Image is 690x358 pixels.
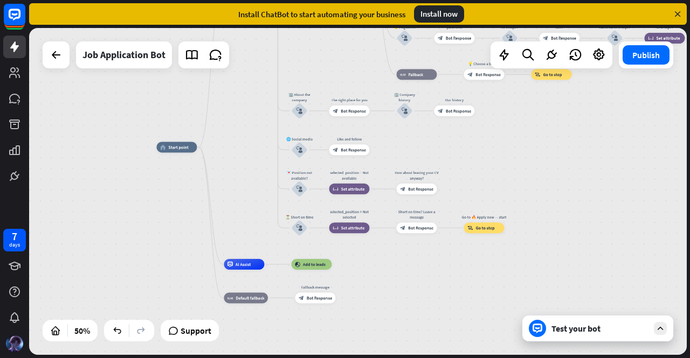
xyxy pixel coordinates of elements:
span: Set attribute [656,36,680,41]
div: 🏢 About the company [283,92,315,103]
div: ⏳ Short on time [283,214,315,220]
div: Install now [414,5,464,23]
button: Publish [623,45,670,65]
span: Bot Response [446,108,471,114]
span: Add to leads [303,262,326,267]
i: block_goto [535,72,541,77]
div: Our history [430,97,479,103]
div: 💛 Engineers [388,25,420,30]
span: Bot Response [446,36,471,41]
div: How about leaving your CV anyway? [392,170,441,181]
span: Bot Response [408,225,433,230]
div: 🏢 Company history [388,92,420,103]
i: block_bot_response [299,295,304,300]
i: block_fallback [400,72,406,77]
span: Fallback [408,72,423,77]
i: block_bot_response [467,72,473,77]
span: Bot Response [341,108,366,114]
i: block_bot_response [543,36,548,41]
div: 💛 Backend Developer [493,19,526,30]
span: Go to step [475,225,494,230]
div: Install ChatBot to start automating your business [238,9,405,19]
span: Bot Response [551,36,576,41]
i: block_set_attribute [648,36,654,41]
span: Support [181,322,211,339]
span: Go to step [543,72,562,77]
i: block_set_attribute [333,186,339,192]
i: block_user_input [296,224,302,231]
i: block_bot_response [400,186,405,192]
div: Like and follow [325,136,374,142]
i: block_user_input [401,35,408,41]
a: 7 days [3,229,26,251]
i: home_2 [160,144,166,150]
button: Open LiveChat chat widget [9,4,41,37]
div: Fallback message [291,284,340,290]
span: Bot Response [408,186,433,192]
i: block_user_input [506,35,513,41]
div: 💡 Choose a button [460,61,508,66]
div: Job Application Bot [82,41,165,68]
div: 🌐 Social media [283,136,315,142]
i: block_goto [467,225,473,230]
span: Start point [168,144,189,150]
div: 7 [12,231,17,241]
i: block_bot_response [438,108,443,114]
div: days [9,241,20,249]
div: selected_position = Not available [325,170,374,181]
span: Bot Response [307,295,332,300]
div: 💛 Backend Developer — job offer [535,19,584,30]
div: 💛 Engineers — open positions [430,19,479,30]
div: Go to 🔥 Apply now — start [460,214,508,220]
div: 50% [71,322,93,339]
i: block_bot_response [400,225,405,230]
div: 💛 Apply for Backend Developer [598,19,631,30]
i: block_user_input [611,35,618,41]
i: block_user_input [296,108,302,114]
span: Bot Response [475,72,501,77]
span: Set attribute [341,225,364,230]
span: Default fallback [236,295,264,300]
i: block_user_input [296,186,302,192]
i: block_user_input [296,146,302,153]
i: block_set_attribute [333,225,339,230]
div: selected_position = Backend Developer [640,19,689,30]
i: block_bot_response [438,36,443,41]
span: AI Assist [236,262,251,267]
i: block_bot_response [333,147,338,152]
div: Test your bot [551,323,648,334]
span: Set attribute [341,186,364,192]
span: Bot Response [341,147,366,152]
div: Short on time? Leave a message [392,209,441,220]
div: The right place for you [325,97,374,103]
i: block_fallback [227,295,233,300]
div: 💌 Position not available? [283,170,315,181]
i: block_add_to_segment [295,262,300,267]
i: block_bot_response [333,108,338,114]
i: block_user_input [401,108,408,114]
div: selected_position = Not selected [325,209,374,220]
